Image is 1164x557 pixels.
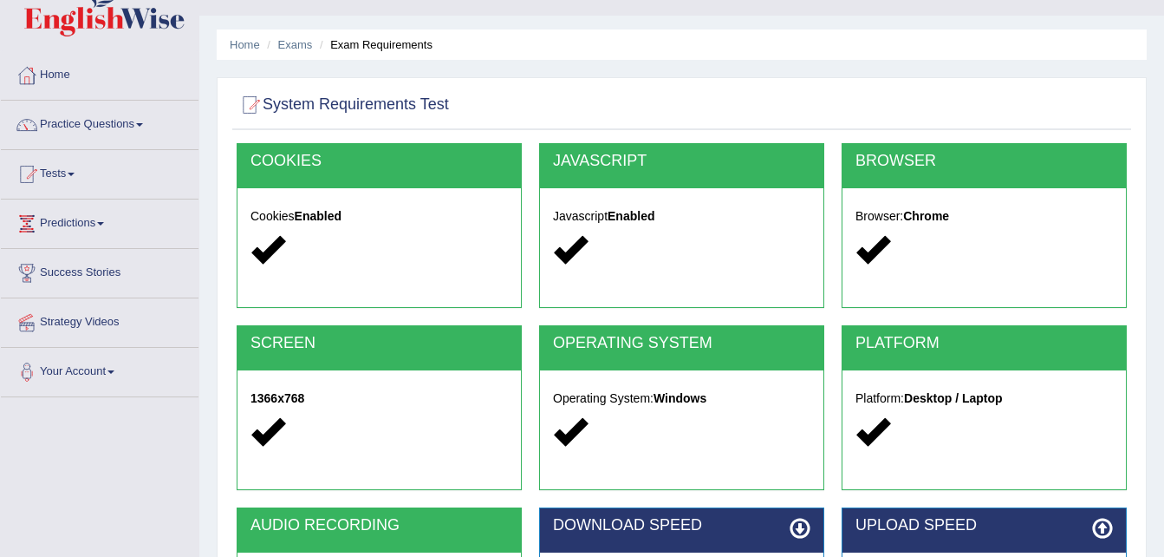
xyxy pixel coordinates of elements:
a: Home [230,38,260,51]
h2: UPLOAD SPEED [855,517,1113,534]
h2: System Requirements Test [237,92,449,118]
a: Your Account [1,348,198,391]
h5: Browser: [855,210,1113,223]
a: Strategy Videos [1,298,198,342]
a: Exams [278,38,313,51]
strong: Windows [654,391,706,405]
a: Practice Questions [1,101,198,144]
h5: Platform: [855,392,1113,405]
li: Exam Requirements [315,36,432,53]
h2: JAVASCRIPT [553,153,810,170]
a: Success Stories [1,249,198,292]
h2: COOKIES [250,153,508,170]
strong: Enabled [295,209,341,223]
strong: 1366x768 [250,391,304,405]
a: Tests [1,150,198,193]
h2: PLATFORM [855,335,1113,352]
strong: Desktop / Laptop [904,391,1003,405]
h2: AUDIO RECORDING [250,517,508,534]
h5: Javascript [553,210,810,223]
h2: DOWNLOAD SPEED [553,517,810,534]
a: Home [1,51,198,95]
h2: OPERATING SYSTEM [553,335,810,352]
h5: Operating System: [553,392,810,405]
strong: Chrome [903,209,949,223]
h2: SCREEN [250,335,508,352]
strong: Enabled [608,209,654,223]
a: Predictions [1,200,198,243]
h2: BROWSER [855,153,1113,170]
h5: Cookies [250,210,508,223]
